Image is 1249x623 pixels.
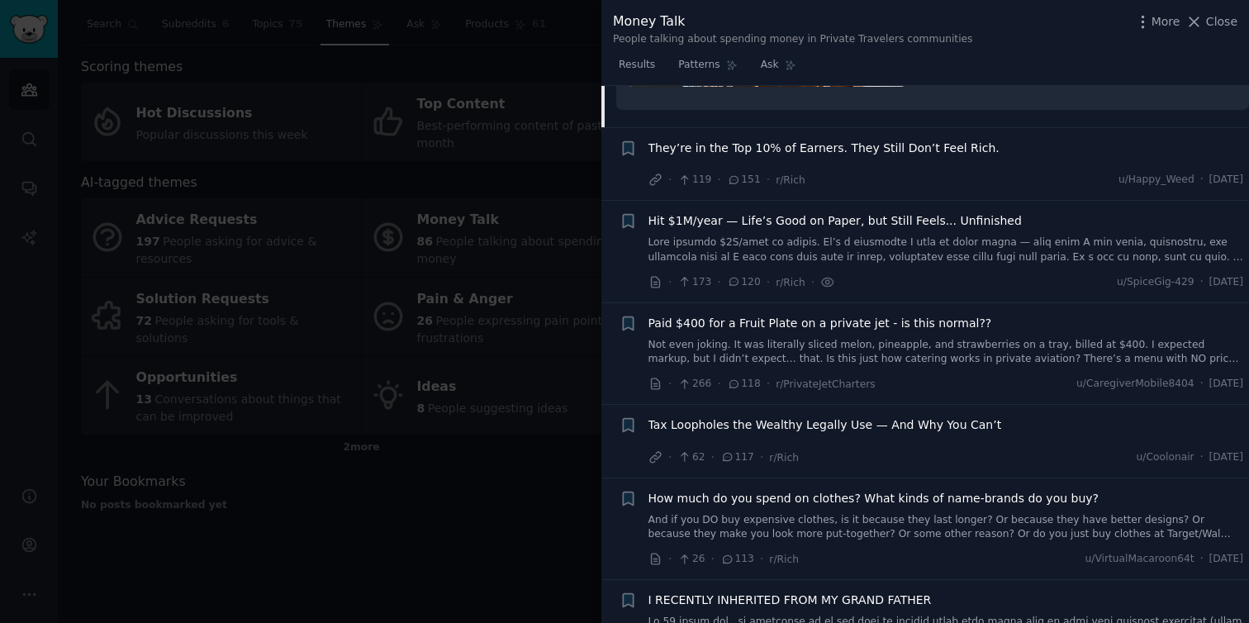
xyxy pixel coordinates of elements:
[668,550,672,568] span: ·
[613,12,973,32] div: Money Talk
[760,449,763,466] span: ·
[1117,275,1194,290] span: u/SpiceGig-429
[717,171,720,188] span: ·
[1209,450,1243,465] span: [DATE]
[648,513,1244,542] a: And if you DO buy expensive clothes, is it because they last longer? Or because they have better ...
[648,235,1244,264] a: Lore ipsumdo $2S/amet co adipis. El’s d eiusmodte I utla et dolor magna — aliq enim A min venia, ...
[648,140,1000,157] a: They’re in the Top 10% of Earners. They Still Don’t Feel Rich.
[648,338,1244,367] a: Not even joking. It was literally sliced melon, pineapple, and strawberries on a tray, billed at ...
[648,416,1002,434] a: Tax Loopholes the Wealthy Legally Use — And Why You Can’t
[1185,13,1237,31] button: Close
[1200,275,1204,290] span: ·
[1209,173,1243,188] span: [DATE]
[1152,13,1180,31] span: More
[727,275,761,290] span: 120
[1200,377,1204,392] span: ·
[761,58,779,73] span: Ask
[1076,377,1194,392] span: u/CaregiverMobile8404
[769,452,799,464] span: r/Rich
[648,212,1022,230] a: Hit $1M/year — Life’s Good on Paper, but Still Feels... Unfinished
[717,273,720,291] span: ·
[1209,275,1243,290] span: [DATE]
[668,449,672,466] span: ·
[677,377,711,392] span: 266
[613,32,973,47] div: People talking about spending money in Private Travelers communities
[769,554,799,565] span: r/Rich
[1134,13,1180,31] button: More
[1200,173,1204,188] span: ·
[1209,552,1243,567] span: [DATE]
[717,375,720,392] span: ·
[760,550,763,568] span: ·
[677,450,705,465] span: 62
[1085,552,1194,567] span: u/VirtualMacaroon64t
[677,552,705,567] span: 26
[619,58,655,73] span: Results
[677,173,711,188] span: 119
[668,273,672,291] span: ·
[767,273,770,291] span: ·
[767,171,770,188] span: ·
[648,490,1099,507] a: How much do you spend on clothes? What kinds of name-brands do you buy?
[648,592,932,609] a: I RECENTLY INHERITED FROM MY GRAND FATHER
[1200,450,1204,465] span: ·
[776,174,805,186] span: r/Rich
[720,552,754,567] span: 113
[776,378,875,390] span: r/PrivateJetCharters
[1206,13,1237,31] span: Close
[1137,450,1194,465] span: u/Coolonair
[727,173,761,188] span: 151
[678,58,719,73] span: Patterns
[672,52,743,86] a: Patterns
[767,375,770,392] span: ·
[720,450,754,465] span: 117
[811,273,814,291] span: ·
[711,449,715,466] span: ·
[648,315,992,332] a: Paid $400 for a Fruit Plate on a private jet - is this normal??
[668,171,672,188] span: ·
[776,277,805,288] span: r/Rich
[1209,377,1243,392] span: [DATE]
[727,377,761,392] span: 118
[668,375,672,392] span: ·
[711,550,715,568] span: ·
[1200,552,1204,567] span: ·
[677,275,711,290] span: 173
[613,52,661,86] a: Results
[755,52,802,86] a: Ask
[1118,173,1194,188] span: u/Happy_Weed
